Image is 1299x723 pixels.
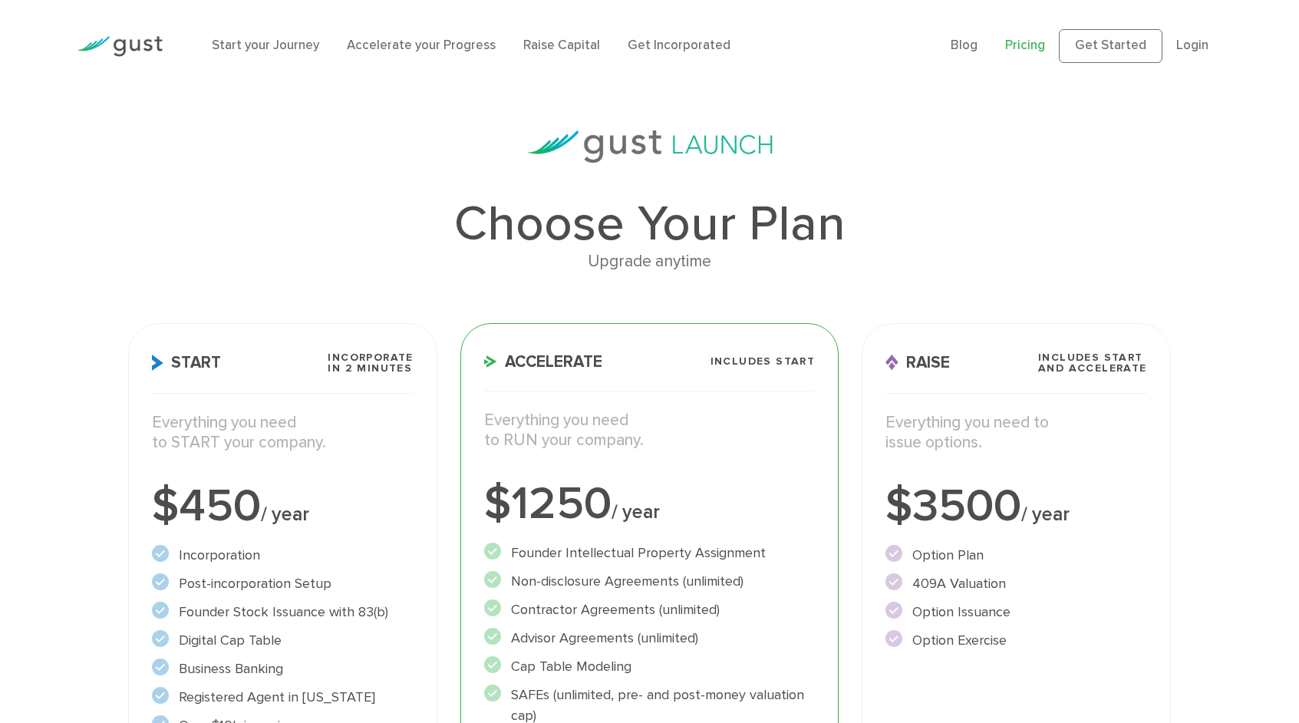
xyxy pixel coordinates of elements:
span: Start [152,355,221,371]
img: Accelerate Icon [484,355,497,368]
li: Advisor Agreements (unlimited) [484,628,815,649]
li: Digital Cap Table [152,630,413,651]
span: / year [261,503,309,526]
div: $3500 [885,484,1146,530]
li: Contractor Agreements (unlimited) [484,599,815,620]
a: Login [1176,38,1208,53]
h1: Choose Your Plan [128,200,1170,249]
div: $450 [152,484,413,530]
img: gust-launch-logos.svg [527,130,773,163]
a: Accelerate your Progress [347,38,496,53]
li: Founder Stock Issuance with 83(b) [152,602,413,622]
p: Everything you need to RUN your company. [484,411,815,451]
img: Raise Icon [885,355,898,371]
a: Pricing [1005,38,1045,53]
li: Post-incorporation Setup [152,573,413,594]
li: Cap Table Modeling [484,656,815,677]
img: Start Icon X2 [152,355,163,371]
p: Everything you need to START your company. [152,413,413,454]
span: Includes START and ACCELERATE [1038,352,1147,374]
li: 409A Valuation [885,573,1146,594]
span: Includes START [710,356,816,367]
li: Registered Agent in [US_STATE] [152,687,413,708]
div: $1250 [484,481,815,527]
img: Gust Logo [77,36,163,57]
a: Start your Journey [212,38,319,53]
a: Raise Capital [523,38,600,53]
li: Non-disclosure Agreements (unlimited) [484,571,815,592]
a: Blog [951,38,978,53]
a: Get Incorporated [628,38,730,53]
li: Business Banking [152,659,413,679]
span: / year [1021,503,1070,526]
li: Founder Intellectual Property Assignment [484,543,815,563]
li: Option Exercise [885,630,1146,651]
p: Everything you need to issue options. [885,413,1146,454]
a: Get Started [1059,29,1162,63]
span: / year [612,500,660,523]
li: Option Plan [885,545,1146,566]
div: Upgrade anytime [128,249,1170,275]
li: Incorporation [152,545,413,566]
span: Raise [885,355,950,371]
span: Accelerate [484,354,602,370]
span: Incorporate in 2 Minutes [328,352,413,374]
li: Option Issuance [885,602,1146,622]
